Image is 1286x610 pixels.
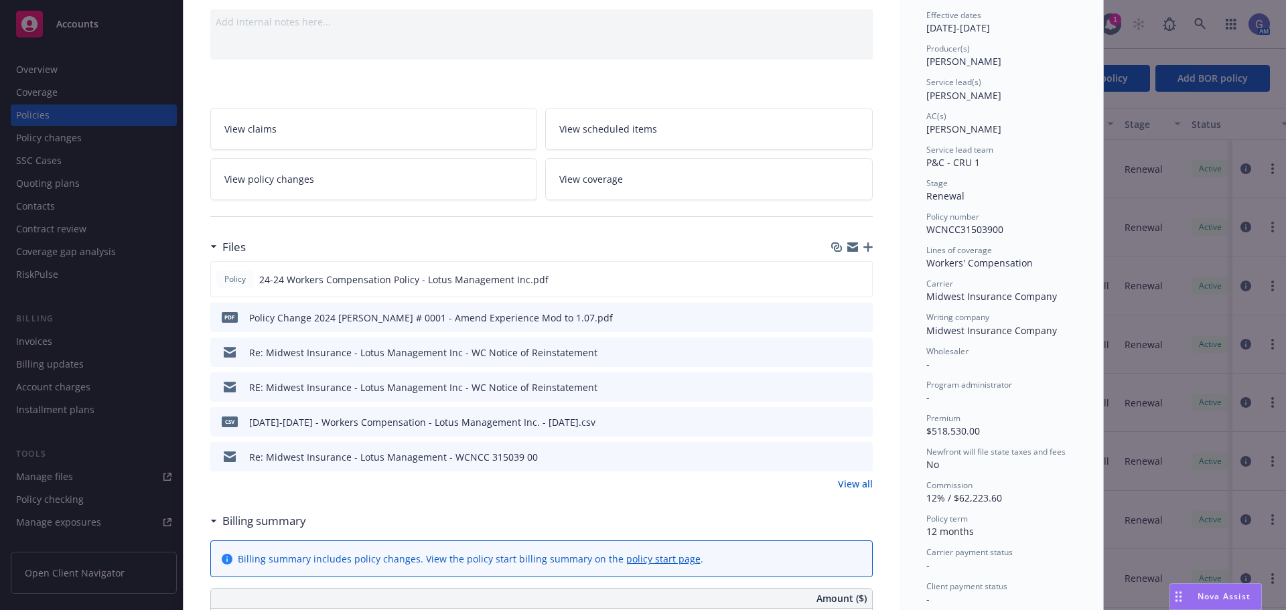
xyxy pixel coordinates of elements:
[926,110,946,122] span: AC(s)
[926,593,930,605] span: -
[249,311,613,325] div: Policy Change 2024 [PERSON_NAME] # 0001 - Amend Experience Mod to 1.07.pdf
[855,311,867,325] button: preview file
[926,379,1012,390] span: Program administrator
[926,581,1007,592] span: Client payment status
[855,380,867,394] button: preview file
[926,123,1001,135] span: [PERSON_NAME]
[926,244,992,256] span: Lines of coverage
[926,189,964,202] span: Renewal
[926,76,981,88] span: Service lead(s)
[816,591,867,605] span: Amount ($)
[216,15,867,29] div: Add internal notes here...
[855,273,867,287] button: preview file
[224,172,314,186] span: View policy changes
[834,380,845,394] button: download file
[855,450,867,464] button: preview file
[1170,584,1187,609] div: Drag to move
[926,256,1033,269] span: Workers' Compensation
[926,290,1057,303] span: Midwest Insurance Company
[926,546,1013,558] span: Carrier payment status
[834,346,845,360] button: download file
[626,552,701,565] a: policy start page
[1169,583,1262,610] button: Nova Assist
[833,273,844,287] button: download file
[926,311,989,323] span: Writing company
[834,415,845,429] button: download file
[222,273,248,285] span: Policy
[926,491,1002,504] span: 12% / $62,223.60
[926,156,980,169] span: P&C - CRU 1
[855,415,867,429] button: preview file
[838,477,873,491] a: View all
[855,346,867,360] button: preview file
[926,391,930,404] span: -
[222,512,306,530] h3: Billing summary
[926,278,953,289] span: Carrier
[926,525,974,538] span: 12 months
[545,158,873,200] a: View coverage
[210,108,538,150] a: View claims
[559,122,657,136] span: View scheduled items
[926,223,1003,236] span: WCNCC31503900
[926,89,1001,102] span: [PERSON_NAME]
[834,311,845,325] button: download file
[249,450,538,464] div: Re: Midwest Insurance - Lotus Management - WCNCC 315039 00
[222,416,238,427] span: csv
[249,380,597,394] div: RE: Midwest Insurance - Lotus Management Inc - WC Notice of Reinstatement
[259,273,549,287] span: 24-24 Workers Compensation Policy - Lotus Management Inc.pdf
[926,144,993,155] span: Service lead team
[210,158,538,200] a: View policy changes
[222,312,238,322] span: pdf
[559,172,623,186] span: View coverage
[926,559,930,572] span: -
[926,479,973,491] span: Commission
[926,43,970,54] span: Producer(s)
[926,446,1066,457] span: Newfront will file state taxes and fees
[249,346,597,360] div: Re: Midwest Insurance - Lotus Management Inc - WC Notice of Reinstatement
[926,412,960,424] span: Premium
[238,552,703,566] div: Billing summary includes policy changes. View the policy start billing summary on the .
[926,346,969,357] span: Wholesaler
[926,211,979,222] span: Policy number
[249,415,595,429] div: [DATE]-[DATE] - Workers Compensation - Lotus Management Inc. - [DATE].csv
[224,122,277,136] span: View claims
[1198,591,1251,602] span: Nova Assist
[545,108,873,150] a: View scheduled items
[926,177,948,189] span: Stage
[926,513,968,524] span: Policy term
[926,458,939,471] span: No
[926,9,981,21] span: Effective dates
[210,512,306,530] div: Billing summary
[926,55,1001,68] span: [PERSON_NAME]
[926,358,930,370] span: -
[222,238,246,256] h3: Files
[210,238,246,256] div: Files
[926,425,980,437] span: $518,530.00
[926,324,1057,337] span: Midwest Insurance Company
[926,9,1076,35] div: [DATE] - [DATE]
[834,450,845,464] button: download file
